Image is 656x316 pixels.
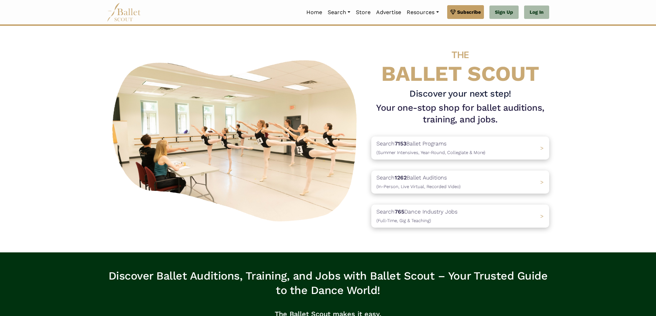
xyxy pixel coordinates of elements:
[325,5,353,20] a: Search
[376,184,461,189] span: (In-Person, Live Virtual, Recorded Video)
[395,208,404,215] b: 765
[371,205,549,228] a: Search765Dance Industry Jobs(Full-Time, Gig & Teaching) >
[404,5,441,20] a: Resources
[376,150,485,155] span: (Summer Intensives, Year-Round, Collegiate & More)
[489,6,519,19] a: Sign Up
[452,49,469,61] span: THE
[376,207,457,225] p: Search Dance Industry Jobs
[371,102,549,126] h1: Your one-stop shop for ballet auditions, training, and jobs.
[540,213,544,219] span: >
[107,53,366,226] img: A group of ballerinas talking to each other in a ballet studio
[395,140,406,147] b: 7153
[304,5,325,20] a: Home
[371,88,549,100] h3: Discover your next step!
[371,137,549,160] a: Search7153Ballet Programs(Summer Intensives, Year-Round, Collegiate & More)>
[373,5,404,20] a: Advertise
[376,173,461,191] p: Search Ballet Auditions
[540,179,544,185] span: >
[107,269,549,297] h3: Discover Ballet Auditions, Training, and Jobs with Ballet Scout – Your Trusted Guide to the Dance...
[450,8,456,16] img: gem.svg
[376,218,431,223] span: (Full-Time, Gig & Teaching)
[457,8,481,16] span: Subscribe
[395,174,407,181] b: 1262
[376,139,485,157] p: Search Ballet Programs
[524,6,549,19] a: Log In
[353,5,373,20] a: Store
[447,5,484,19] a: Subscribe
[371,40,549,85] h4: BALLET SCOUT
[540,145,544,151] span: >
[371,171,549,194] a: Search1262Ballet Auditions(In-Person, Live Virtual, Recorded Video) >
